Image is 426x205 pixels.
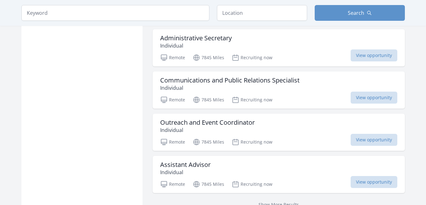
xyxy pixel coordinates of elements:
p: Individual [160,42,232,49]
p: 7845 Miles [193,96,224,104]
input: Location [217,5,307,21]
a: Assistant Advisor Individual Remote 7845 Miles Recruiting now View opportunity [153,156,405,193]
a: Communications and Public Relations Specialist Individual Remote 7845 Miles Recruiting now View o... [153,71,405,109]
p: Individual [160,84,300,92]
a: Outreach and Event Coordinator Individual Remote 7845 Miles Recruiting now View opportunity [153,114,405,151]
h3: Communications and Public Relations Specialist [160,77,300,84]
h3: Outreach and Event Coordinator [160,119,255,126]
span: View opportunity [351,49,397,61]
span: View opportunity [351,92,397,104]
p: 7845 Miles [193,54,224,61]
span: Search [348,9,364,17]
h3: Administrative Secretary [160,34,232,42]
p: Individual [160,168,211,176]
button: Search [315,5,405,21]
p: Recruiting now [232,138,272,146]
p: Remote [160,180,185,188]
p: Remote [160,138,185,146]
a: Administrative Secretary Individual Remote 7845 Miles Recruiting now View opportunity [153,29,405,66]
p: Recruiting now [232,54,272,61]
span: View opportunity [351,134,397,146]
p: Individual [160,126,255,134]
p: 7845 Miles [193,138,224,146]
input: Keyword [21,5,209,21]
p: Recruiting now [232,96,272,104]
h3: Assistant Advisor [160,161,211,168]
span: View opportunity [351,176,397,188]
p: Recruiting now [232,180,272,188]
p: Remote [160,96,185,104]
p: 7845 Miles [193,180,224,188]
p: Remote [160,54,185,61]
